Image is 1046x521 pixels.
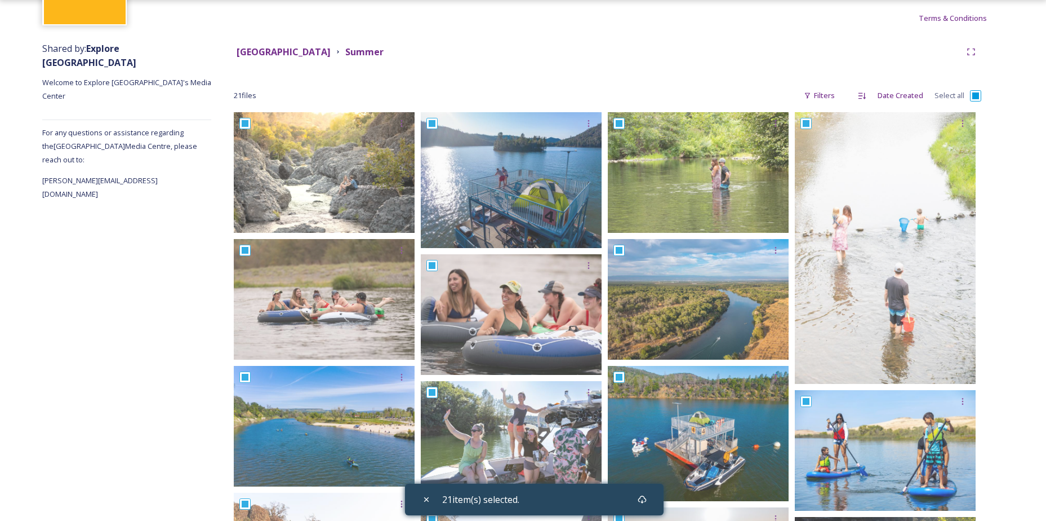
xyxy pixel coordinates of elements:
[934,90,964,101] span: Select all
[798,85,840,107] div: Filters
[795,112,976,384] img: EBC Swimming Holes-33_FULL-Explore%20Butte%20County.jpg
[42,42,136,69] strong: Explore [GEOGRAPHIC_DATA]
[421,112,602,248] img: 201D0C~1-Explore%20Butte%20County.JPG
[345,46,384,58] strong: Summer
[608,112,789,233] img: EBC Swimming Holes-22_FULL-Explore%20Butte%20County.jpg
[234,239,415,360] img: Floating Sacramento River-21_FULL-Explore%20Butte%20County.jpg
[608,366,789,501] img: 20F28E~1-Explore%20Butte%20County.JPG
[42,175,158,199] span: [PERSON_NAME][EMAIL_ADDRESS][DOMAIN_NAME]
[234,112,415,233] img: Taking a Break at Bear Hole in Upper Bidwell Park.jpg
[234,90,256,101] span: 21 file s
[42,127,197,165] span: For any questions or assistance regarding the [GEOGRAPHIC_DATA] Media Centre, please reach out to:
[421,381,602,502] img: 2023_06_21 EBC Lake Oroville Summer Recreation-FULL-417-Explore%20Butte%20County.jpg
[234,366,415,487] img: Kayaking Feather River-10_FULL_EDITED-Explore%20Butte%20County.jpg
[42,42,136,69] span: Shared by:
[919,11,1004,25] a: Terms & Conditions
[795,390,976,511] img: 2023_06_17 EBC Forebay Aquatic Center-FULL-48_EDITED-Explore%20Butte%20County.jpg
[237,46,331,58] strong: [GEOGRAPHIC_DATA]
[608,239,789,360] img: EBC Sacramento River-FULL-22-2-Explore%20Butte%20County.jpg
[919,13,987,23] span: Terms & Conditions
[872,85,929,107] div: Date Created
[42,77,213,101] span: Welcome to Explore [GEOGRAPHIC_DATA]'s Media Center
[442,493,519,506] span: 21 item(s) selected.
[421,254,602,375] img: Floating Sacramento River-28_FULL-Explore%20Butte%20County.jpg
